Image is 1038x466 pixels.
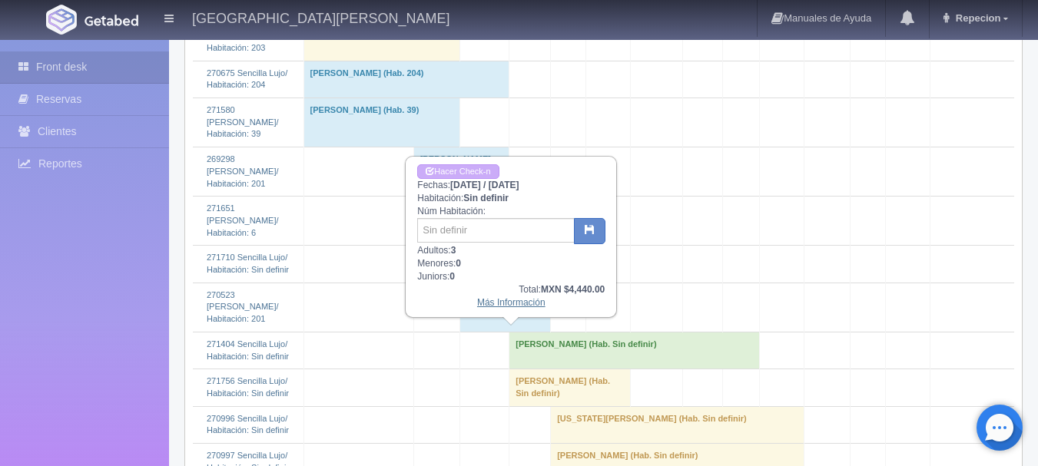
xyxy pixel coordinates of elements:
img: Getabed [85,15,138,26]
td: [PERSON_NAME] (Hab. 39) [303,98,459,147]
a: 266636 [PERSON_NAME]/Habitación: 203 [207,19,279,52]
input: Sin definir [417,218,575,243]
a: 271580 [PERSON_NAME]/Habitación: 39 [207,105,279,138]
b: Sin definir [463,193,509,203]
td: [US_STATE][PERSON_NAME] (Hab. Sin definir) [551,406,804,443]
a: 270996 Sencilla Lujo/Habitación: Sin definir [207,414,289,435]
td: [PERSON_NAME] (Hab. Sin definir) [509,332,760,369]
a: Hacer Check-in [417,164,499,179]
div: Total: [417,283,605,296]
b: 0 [449,271,455,282]
img: Getabed [46,5,77,35]
a: Más Información [477,297,546,308]
div: Fechas: Habitación: Núm Habitación: Adultos: Menores: Juniors: [406,157,615,316]
b: [DATE] / [DATE] [450,180,519,190]
a: 271710 Sencilla Lujo/Habitación: Sin definir [207,253,289,274]
td: [PERSON_NAME] (Hab. 204) [303,61,509,97]
span: Repecion [952,12,1001,24]
b: 0 [456,258,461,269]
h4: [GEOGRAPHIC_DATA][PERSON_NAME] [192,8,449,27]
td: [PERSON_NAME] (Hab. 201) [413,147,509,197]
a: 271651 [PERSON_NAME]/Habitación: 6 [207,203,279,236]
a: 270675 Sencilla Lujo/Habitación: 204 [207,68,287,90]
a: 271756 Sencilla Lujo/Habitación: Sin definir [207,376,289,398]
b: 3 [451,245,456,256]
td: [PERSON_NAME] (Hab. Sin definir) [509,369,631,406]
a: 270523 [PERSON_NAME]/Habitación: 201 [207,290,279,323]
a: 269298 [PERSON_NAME]/Habitación: 201 [207,154,279,187]
b: MXN $4,440.00 [541,284,605,295]
a: 271404 Sencilla Lujo/Habitación: Sin definir [207,339,289,361]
